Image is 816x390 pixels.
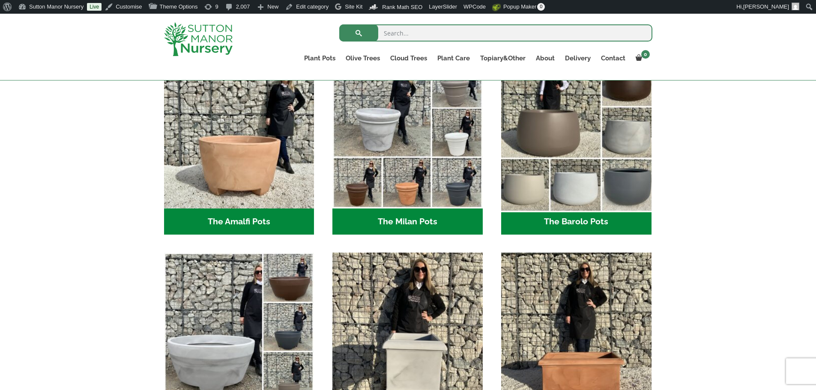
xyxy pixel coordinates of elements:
[432,52,475,64] a: Plant Care
[475,52,531,64] a: Topiary&Other
[560,52,596,64] a: Delivery
[164,58,314,235] a: Visit product category The Amalfi Pots
[332,58,483,235] a: Visit product category The Milan Pots
[385,52,432,64] a: Cloud Trees
[743,3,789,10] span: [PERSON_NAME]
[497,54,655,212] img: The Barolo Pots
[596,52,631,64] a: Contact
[164,208,314,235] h2: The Amalfi Pots
[299,52,341,64] a: Plant Pots
[339,24,652,42] input: Search...
[501,208,652,235] h2: The Barolo Pots
[164,58,314,208] img: The Amalfi Pots
[332,208,483,235] h2: The Milan Pots
[631,52,652,64] a: 0
[332,58,483,208] img: The Milan Pots
[501,58,652,235] a: Visit product category The Barolo Pots
[641,50,650,59] span: 0
[537,3,545,11] span: 0
[382,4,422,10] span: Rank Math SEO
[87,3,102,11] a: Live
[531,52,560,64] a: About
[341,52,385,64] a: Olive Trees
[164,22,233,56] img: logo
[345,3,362,10] span: Site Kit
